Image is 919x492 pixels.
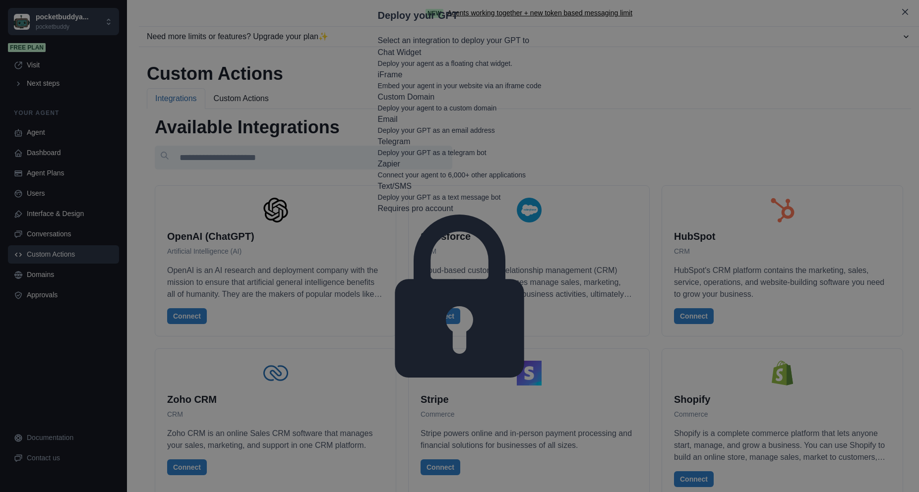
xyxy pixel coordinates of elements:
[897,4,913,20] button: Close
[378,148,542,158] p: Deploy your GPT as a telegram bot
[378,103,542,113] p: Deploy your agent to a custom domain
[378,69,542,81] h2: iFrame
[378,170,542,180] p: Connect your agent to 6,000+ other applications
[378,81,542,91] p: Embed your agent in your website via an iframe code
[378,125,542,136] p: Deploy your GPT as an email address
[378,113,542,125] h2: Email
[378,136,542,148] h2: Telegram
[378,180,542,192] h2: Text/SMS
[378,204,453,213] span: Requires pro account
[378,158,542,170] h2: Zapier
[378,35,542,47] p: Select an integration to deploy your GPT to
[378,47,542,58] h2: Chat Widget
[378,91,542,103] h2: Custom Domain
[378,58,542,69] p: Deploy your agent as a floating chat widget.
[378,192,542,203] p: Deploy your GPT as a text message bot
